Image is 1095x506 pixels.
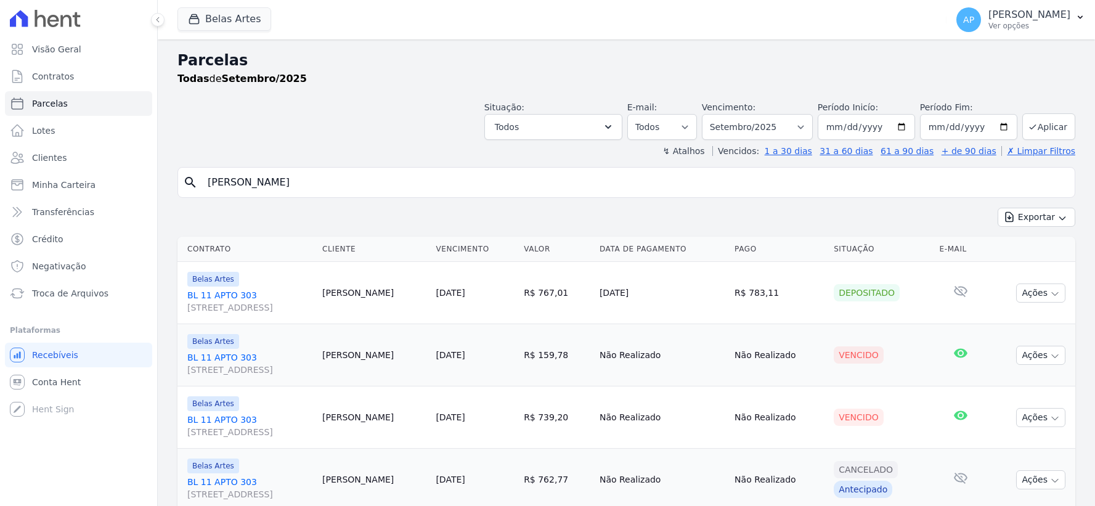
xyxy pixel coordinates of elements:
[834,461,898,478] div: Cancelado
[5,281,152,306] a: Troca de Arquivos
[829,237,934,262] th: Situação
[436,350,465,360] a: [DATE]
[5,64,152,89] a: Contratos
[1016,346,1065,365] button: Ações
[5,227,152,251] a: Crédito
[431,237,519,262] th: Vencimento
[595,386,730,449] td: Não Realizado
[963,15,974,24] span: AP
[5,370,152,394] a: Conta Hent
[187,396,239,411] span: Belas Artes
[187,334,239,349] span: Belas Artes
[1016,284,1065,303] button: Ações
[200,170,1070,195] input: Buscar por nome do lote ou do cliente
[187,301,312,314] span: [STREET_ADDRESS]
[177,71,307,86] p: de
[662,146,704,156] label: ↯ Atalhos
[5,200,152,224] a: Transferências
[187,414,312,438] a: BL 11 APTO 303[STREET_ADDRESS]
[834,284,900,301] div: Depositado
[595,262,730,324] td: [DATE]
[946,2,1095,37] button: AP [PERSON_NAME] Ver opções
[317,262,431,324] td: [PERSON_NAME]
[32,97,68,110] span: Parcelas
[702,102,755,112] label: Vencimento:
[187,426,312,438] span: [STREET_ADDRESS]
[765,146,812,156] a: 1 a 30 dias
[942,146,996,156] a: + de 90 dias
[177,49,1075,71] h2: Parcelas
[5,37,152,62] a: Visão Geral
[177,73,210,84] strong: Todas
[730,237,829,262] th: Pago
[834,481,892,498] div: Antecipado
[988,9,1070,21] p: [PERSON_NAME]
[519,324,595,386] td: R$ 159,78
[5,118,152,143] a: Lotes
[935,237,987,262] th: E-mail
[177,237,317,262] th: Contrato
[32,124,55,137] span: Lotes
[5,145,152,170] a: Clientes
[730,324,829,386] td: Não Realizado
[1016,470,1065,489] button: Ações
[187,459,239,473] span: Belas Artes
[712,146,759,156] label: Vencidos:
[920,101,1017,114] label: Período Fim:
[32,287,108,300] span: Troca de Arquivos
[187,364,312,376] span: [STREET_ADDRESS]
[177,7,271,31] button: Belas Artes
[5,91,152,116] a: Parcelas
[834,346,884,364] div: Vencido
[317,237,431,262] th: Cliente
[5,343,152,367] a: Recebíveis
[187,476,312,500] a: BL 11 APTO 303[STREET_ADDRESS]
[32,260,86,272] span: Negativação
[436,288,465,298] a: [DATE]
[1022,113,1075,140] button: Aplicar
[834,409,884,426] div: Vencido
[222,73,307,84] strong: Setembro/2025
[187,289,312,314] a: BL 11 APTO 303[STREET_ADDRESS]
[595,324,730,386] td: Não Realizado
[32,376,81,388] span: Conta Hent
[187,272,239,287] span: Belas Artes
[32,233,63,245] span: Crédito
[5,254,152,279] a: Negativação
[5,173,152,197] a: Minha Carteira
[436,475,465,484] a: [DATE]
[32,152,67,164] span: Clientes
[484,114,622,140] button: Todos
[187,488,312,500] span: [STREET_ADDRESS]
[187,351,312,376] a: BL 11 APTO 303[STREET_ADDRESS]
[495,120,519,134] span: Todos
[730,262,829,324] td: R$ 783,11
[32,206,94,218] span: Transferências
[183,175,198,190] i: search
[10,323,147,338] div: Plataformas
[519,386,595,449] td: R$ 739,20
[818,102,878,112] label: Período Inicío:
[1001,146,1075,156] a: ✗ Limpar Filtros
[820,146,873,156] a: 31 a 60 dias
[595,237,730,262] th: Data de Pagamento
[317,324,431,386] td: [PERSON_NAME]
[988,21,1070,31] p: Ver opções
[436,412,465,422] a: [DATE]
[627,102,657,112] label: E-mail:
[730,386,829,449] td: Não Realizado
[484,102,524,112] label: Situação:
[32,43,81,55] span: Visão Geral
[1016,408,1065,427] button: Ações
[881,146,934,156] a: 61 a 90 dias
[32,70,74,83] span: Contratos
[32,179,96,191] span: Minha Carteira
[32,349,78,361] span: Recebíveis
[317,386,431,449] td: [PERSON_NAME]
[998,208,1075,227] button: Exportar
